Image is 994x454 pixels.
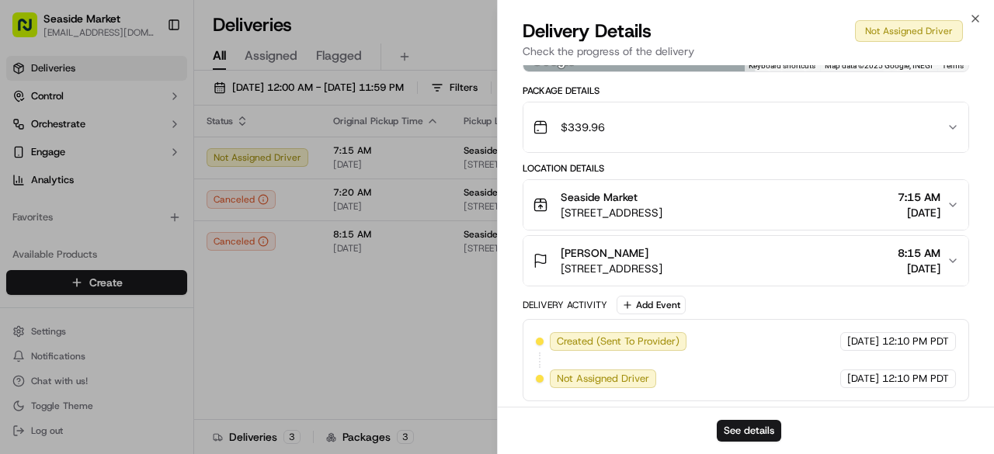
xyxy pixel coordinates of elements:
div: We're available if you need us! [53,163,196,175]
span: API Documentation [147,224,249,240]
button: $339.96 [523,102,968,152]
span: [STREET_ADDRESS] [561,205,662,220]
button: Add Event [617,296,686,314]
span: 8:15 AM [898,245,940,261]
button: Seaside Market[STREET_ADDRESS]7:15 AM[DATE] [523,180,968,230]
span: Delivery Details [523,19,652,43]
button: [PERSON_NAME][STREET_ADDRESS]8:15 AM[DATE] [523,236,968,286]
span: 12:10 PM PDT [882,334,949,348]
span: [STREET_ADDRESS] [561,261,662,276]
span: Knowledge Base [31,224,119,240]
div: Location Details [523,162,969,175]
div: Package Details [523,85,969,97]
p: Welcome 👋 [16,61,283,86]
span: Seaside Market [561,189,638,205]
div: Start new chat [53,147,255,163]
span: 12:10 PM PDT [882,372,949,386]
span: Pylon [155,262,188,274]
img: 1736555255976-a54dd68f-1ca7-489b-9aae-adbdc363a1c4 [16,147,43,175]
span: Map data ©2025 Google, INEGI [825,61,933,70]
span: Created (Sent To Provider) [557,334,679,348]
p: Check the progress of the delivery [523,43,969,59]
a: 💻API Documentation [125,218,255,246]
a: Terms (opens in new tab) [942,61,964,70]
button: See details [717,420,781,442]
span: [PERSON_NAME] [561,245,648,261]
span: [DATE] [847,334,879,348]
div: 📗 [16,226,28,238]
button: Keyboard shortcuts [749,61,815,71]
a: 📗Knowledge Base [9,218,125,246]
span: 7:15 AM [898,189,940,205]
div: Delivery Activity [523,299,607,311]
a: Powered byPylon [109,262,188,274]
div: 💻 [131,226,144,238]
span: [DATE] [898,205,940,220]
img: Nash [16,15,47,46]
span: Not Assigned Driver [557,372,649,386]
input: Got a question? Start typing here... [40,99,280,116]
span: [DATE] [898,261,940,276]
span: $339.96 [561,120,605,135]
button: Start new chat [264,152,283,171]
span: [DATE] [847,372,879,386]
